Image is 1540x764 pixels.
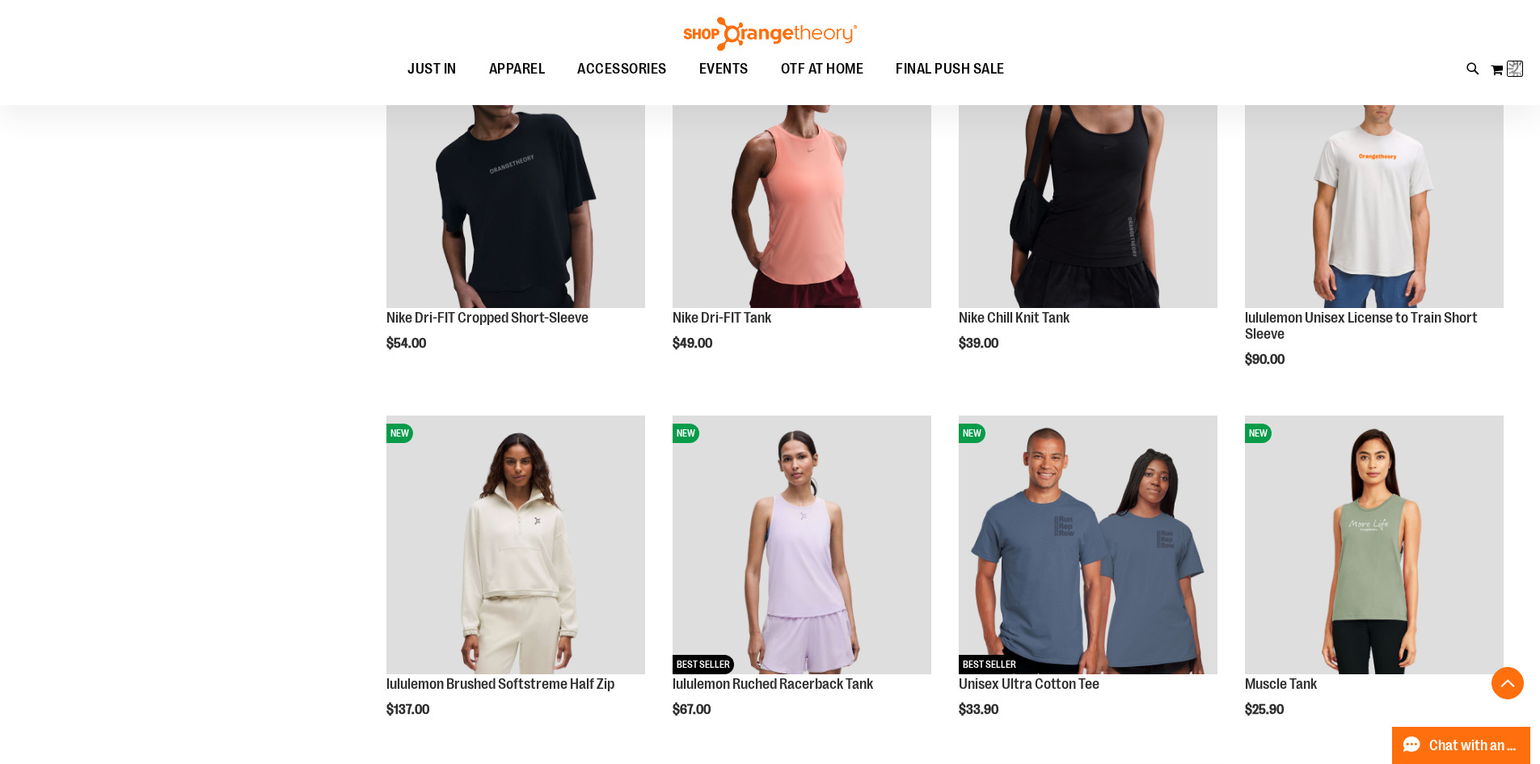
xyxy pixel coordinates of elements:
a: lululemon Brushed Softstreme Half Zip [386,676,614,692]
span: $54.00 [386,336,428,351]
span: FINAL PUSH SALE [896,51,1005,87]
a: Nike Chill Knit TankNEW [959,49,1217,310]
a: Muscle Tank [1245,676,1317,692]
a: Nike Chill Knit Tank [959,310,1070,326]
span: NEW [673,424,699,443]
a: Muscle TankNEW [1245,416,1504,677]
a: lululemon Ruched Racerback Tank [673,676,873,692]
button: Loading... [1490,57,1524,82]
img: Unisex Ultra Cotton Tee [959,416,1217,674]
span: $67.00 [673,703,713,717]
div: product [951,41,1226,392]
a: EVENTS [683,51,765,88]
span: APPAREL [489,51,546,87]
a: ACCESSORIES [561,51,683,88]
div: product [665,41,939,392]
img: Nike Chill Knit Tank [959,49,1217,308]
a: Nike Dri-FIT TankNEW [673,49,931,310]
img: Loading... [1508,59,1527,78]
img: Nike Dri-FIT Cropped Short-Sleeve [386,49,645,308]
img: Nike Dri-FIT Tank [673,49,931,308]
span: ACCESSORIES [577,51,667,87]
div: product [1237,407,1512,758]
span: Chat with an Expert [1429,738,1521,753]
button: Back To Top [1491,667,1524,699]
a: lululemon Ruched Racerback TankNEWBEST SELLER [673,416,931,677]
span: NEW [386,424,413,443]
span: BEST SELLER [959,655,1020,674]
a: Unisex Ultra Cotton TeeNEWBEST SELLER [959,416,1217,677]
div: product [1237,41,1512,407]
span: JUST IN [407,51,457,87]
img: lululemon Ruched Racerback Tank [673,416,931,674]
a: APPAREL [473,51,562,88]
a: Nike Dri-FIT Tank [673,310,771,326]
a: lululemon Unisex License to Train Short Sleeve [1245,310,1478,342]
a: lululemon Unisex License to Train Short SleeveNEW [1245,49,1504,310]
img: Muscle Tank [1245,416,1504,674]
span: $137.00 [386,703,432,717]
img: lululemon Brushed Softstreme Half Zip [386,416,645,674]
a: FINAL PUSH SALE [880,51,1021,88]
span: NEW [1245,424,1272,443]
img: Shop Orangetheory [681,17,859,51]
button: Chat with an Expert [1392,727,1531,764]
a: Nike Dri-FIT Cropped Short-SleeveNEW [386,49,645,310]
span: $33.90 [959,703,1001,717]
a: lululemon Brushed Softstreme Half ZipNEW [386,416,645,677]
span: EVENTS [699,51,749,87]
span: BEST SELLER [673,655,734,674]
img: lululemon Unisex License to Train Short Sleeve [1245,49,1504,308]
div: product [378,407,653,758]
span: $90.00 [1245,352,1287,367]
span: NEW [959,424,985,443]
div: product [665,407,939,758]
a: Nike Dri-FIT Cropped Short-Sleeve [386,310,589,326]
span: OTF AT HOME [781,51,864,87]
span: $49.00 [673,336,715,351]
a: OTF AT HOME [765,51,880,88]
span: $25.90 [1245,703,1286,717]
div: product [951,407,1226,758]
a: JUST IN [391,51,473,87]
span: $39.00 [959,336,1001,351]
a: Unisex Ultra Cotton Tee [959,676,1099,692]
div: product [378,41,653,392]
